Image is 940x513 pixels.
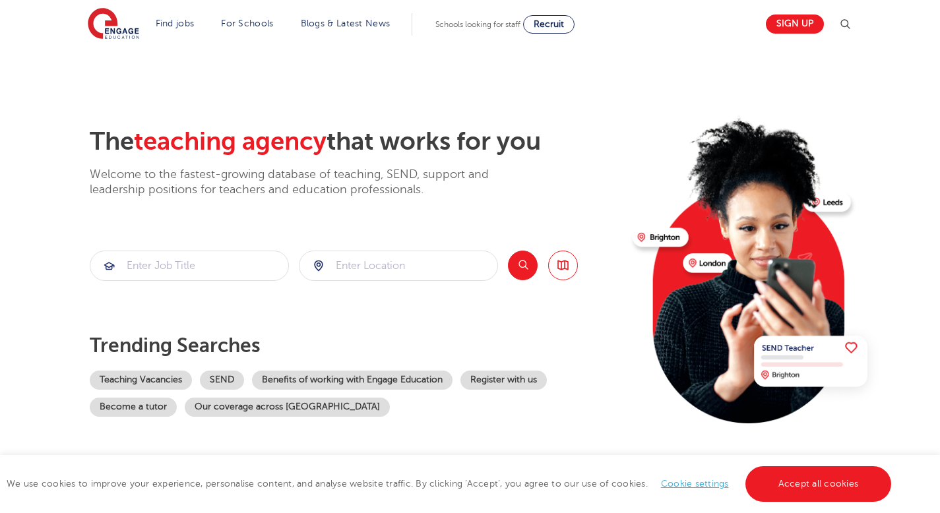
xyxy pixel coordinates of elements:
span: teaching agency [134,127,327,156]
button: Search [508,251,538,280]
div: Submit [90,251,289,281]
a: SEND [200,371,244,390]
a: Our coverage across [GEOGRAPHIC_DATA] [185,398,390,417]
input: Submit [299,251,497,280]
a: Sign up [766,15,824,34]
a: Find jobs [156,18,195,28]
a: Cookie settings [661,479,729,489]
a: For Schools [221,18,273,28]
a: Recruit [523,15,575,34]
a: Accept all cookies [745,466,892,502]
a: Become a tutor [90,398,177,417]
div: Submit [299,251,498,281]
img: Engage Education [88,8,139,41]
p: Trending searches [90,334,622,357]
p: Welcome to the fastest-growing database of teaching, SEND, support and leadership positions for t... [90,167,525,198]
a: Register with us [460,371,547,390]
span: We use cookies to improve your experience, personalise content, and analyse website traffic. By c... [7,479,894,489]
a: Benefits of working with Engage Education [252,371,453,390]
h2: The that works for you [90,127,622,157]
span: Schools looking for staff [435,20,520,29]
a: Teaching Vacancies [90,371,192,390]
input: Submit [90,251,288,280]
span: Recruit [534,19,564,29]
a: Blogs & Latest News [301,18,391,28]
